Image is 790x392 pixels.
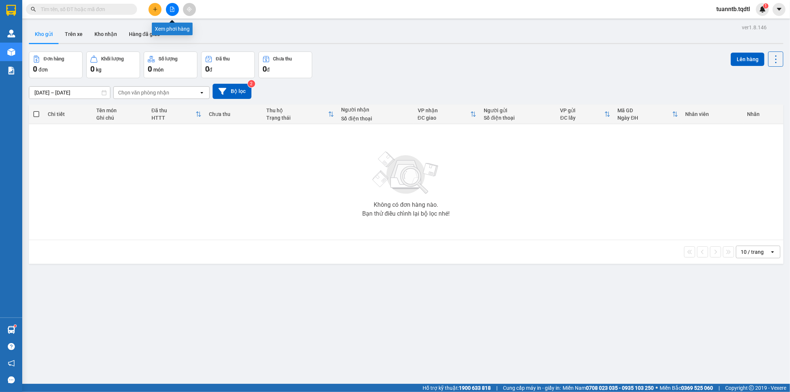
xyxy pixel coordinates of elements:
input: Select a date range. [29,87,110,99]
img: solution-icon [7,67,15,74]
div: Đơn hàng [44,56,64,62]
svg: open [199,90,205,96]
span: notification [8,360,15,367]
div: 0708011603 [6,33,81,43]
div: Số điện thoại [341,116,410,122]
button: file-add [166,3,179,16]
th: Toggle SortBy [148,104,205,124]
th: Toggle SortBy [263,104,338,124]
span: file-add [170,7,175,12]
button: aim [183,3,196,16]
div: Chưa thu [209,111,259,117]
span: đ [267,67,270,73]
img: svg+xml;base64,PHN2ZyBjbGFzcz0ibGlzdC1wbHVnX19zdmciIHhtbG5zPSJodHRwOi8vd3d3LnczLm9yZy8yMDAwL3N2Zy... [369,147,443,199]
button: plus [149,3,161,16]
strong: 0708 023 035 - 0935 103 250 [586,385,654,391]
button: Trên xe [59,25,89,43]
div: ĐC giao [418,115,471,121]
span: | [496,384,497,392]
span: đơn [39,67,48,73]
span: aim [187,7,192,12]
svg: open [770,249,776,255]
div: Thu hộ [266,107,328,113]
div: Đã thu [216,56,230,62]
div: HTTT [151,115,196,121]
div: Ngày ĐH [618,115,672,121]
button: Số lượng0món [144,52,197,78]
span: tuanntb.tqdtl [710,4,756,14]
div: Khối lượng [101,56,124,62]
span: 0 [90,64,94,73]
button: Khối lượng0kg [86,52,140,78]
div: C.Khánh [6,24,81,33]
button: Chưa thu0đ [259,52,312,78]
div: Ghi chú [96,115,144,121]
div: Không có đơn hàng nào. [374,202,438,208]
div: VP nhận [418,107,471,113]
button: Đã thu0đ [201,52,255,78]
img: icon-new-feature [759,6,766,13]
span: Hỗ trợ kỹ thuật: [423,384,491,392]
span: 0 [148,64,152,73]
div: Chưa thu [273,56,292,62]
div: Bạn thử điều chỉnh lại bộ lọc nhé! [362,211,450,217]
strong: 0369 525 060 [681,385,713,391]
img: warehouse-icon [7,326,15,334]
div: ver 1.8.146 [742,23,767,31]
button: Kho nhận [89,25,123,43]
button: Bộ lọc [213,84,251,99]
div: Người gửi [484,107,553,113]
span: LĂNG CÔ [87,34,127,60]
img: warehouse-icon [7,48,15,56]
div: Nhân viên [686,111,740,117]
div: VP Huế [87,6,139,15]
input: Tìm tên, số ĐT hoặc mã đơn [41,5,128,13]
div: 10 / trang [741,248,764,256]
span: | [719,384,720,392]
span: DĐ: [87,39,97,46]
div: 0708011603 [87,24,139,34]
strong: 1900 633 818 [459,385,491,391]
button: Đơn hàng0đơn [29,52,83,78]
button: Hàng đã giao [123,25,166,43]
span: kg [96,67,101,73]
span: Cung cấp máy in - giấy in: [503,384,561,392]
span: 0 [33,64,37,73]
span: plus [153,7,158,12]
span: search [31,7,36,12]
button: Lên hàng [731,53,764,66]
div: Người nhận [341,107,410,113]
th: Toggle SortBy [614,104,682,124]
span: 0 [205,64,209,73]
button: Kho gửi [29,25,59,43]
div: Số điện thoại [484,115,553,121]
span: Miền Bắc [660,384,713,392]
div: Chi tiết [48,111,89,117]
sup: 1 [14,325,16,327]
span: copyright [749,385,754,391]
span: Miền Nam [563,384,654,392]
span: món [153,67,164,73]
span: 1 [764,3,767,9]
div: VP gửi [560,107,604,113]
div: VP [GEOGRAPHIC_DATA] [6,6,81,24]
sup: 1 [763,3,769,9]
th: Toggle SortBy [414,104,480,124]
div: Số lượng [159,56,177,62]
div: C.Khánh [87,15,139,24]
sup: 2 [248,80,255,87]
div: Nhãn [747,111,779,117]
img: warehouse-icon [7,30,15,37]
span: đ [209,67,212,73]
div: Đã thu [151,107,196,113]
span: ⚪️ [656,386,658,389]
span: message [8,376,15,383]
img: logo-vxr [6,5,16,16]
span: Gửi: [6,7,18,15]
span: caret-down [776,6,783,13]
span: 0 [263,64,267,73]
span: question-circle [8,343,15,350]
div: Mã GD [618,107,672,113]
div: Tên món [96,107,144,113]
div: ĐC lấy [560,115,604,121]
